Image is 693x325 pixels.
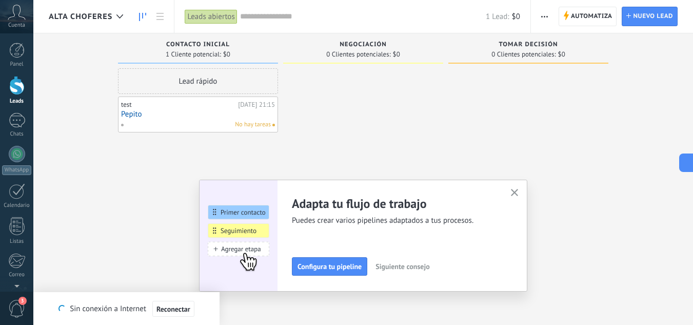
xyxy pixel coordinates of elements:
span: 1 Lead: [486,12,509,22]
button: Siguiente consejo [371,259,434,274]
span: $0 [223,51,230,58]
span: Puedes crear varios pipelines adaptados a tus procesos. [292,216,498,226]
span: Automatiza [571,7,612,26]
button: Reconectar [152,301,194,317]
a: Leads [134,7,151,27]
span: No hay tareas [235,120,271,129]
span: $0 [558,51,565,58]
span: Nuevo lead [633,7,673,26]
div: test [121,101,235,109]
span: Contacto inicial [166,41,230,48]
div: Negociación [288,41,438,50]
span: 0 Clientes potenciales: [326,51,390,58]
div: Lead rápido [118,68,278,94]
span: $0 [393,51,400,58]
div: [DATE] 21:15 [238,101,275,109]
a: Pepito [121,110,275,119]
span: Cuenta [8,22,25,29]
button: Más [537,7,552,26]
span: Configura tu pipeline [298,263,362,270]
a: Lista [151,7,169,27]
div: Tomar decisión [453,41,603,50]
span: Tomar decisión [499,41,558,48]
button: Configura tu pipeline [292,257,367,276]
span: No hay nada asignado [272,124,275,126]
div: Listas [2,238,32,245]
span: 0 Clientes potenciales: [491,51,556,58]
div: Leads [2,98,32,105]
span: 1 Cliente potencial: [166,51,221,58]
div: Chats [2,131,32,138]
span: 3 [18,297,27,305]
span: Negociación [340,41,387,48]
span: Reconectar [156,305,190,313]
a: Automatiza [559,7,617,26]
div: Leads abiertos [185,9,237,24]
div: Contacto inicial [123,41,273,50]
div: Sin conexión a Internet [58,300,194,317]
div: Correo [2,272,32,278]
div: WhatsApp [2,165,31,175]
a: Nuevo lead [622,7,678,26]
span: Alta Choferes [49,12,112,22]
div: Panel [2,61,32,68]
span: $0 [512,12,520,22]
span: Siguiente consejo [375,263,429,270]
h2: Adapta tu flujo de trabajo [292,196,498,212]
div: Calendario [2,202,32,209]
